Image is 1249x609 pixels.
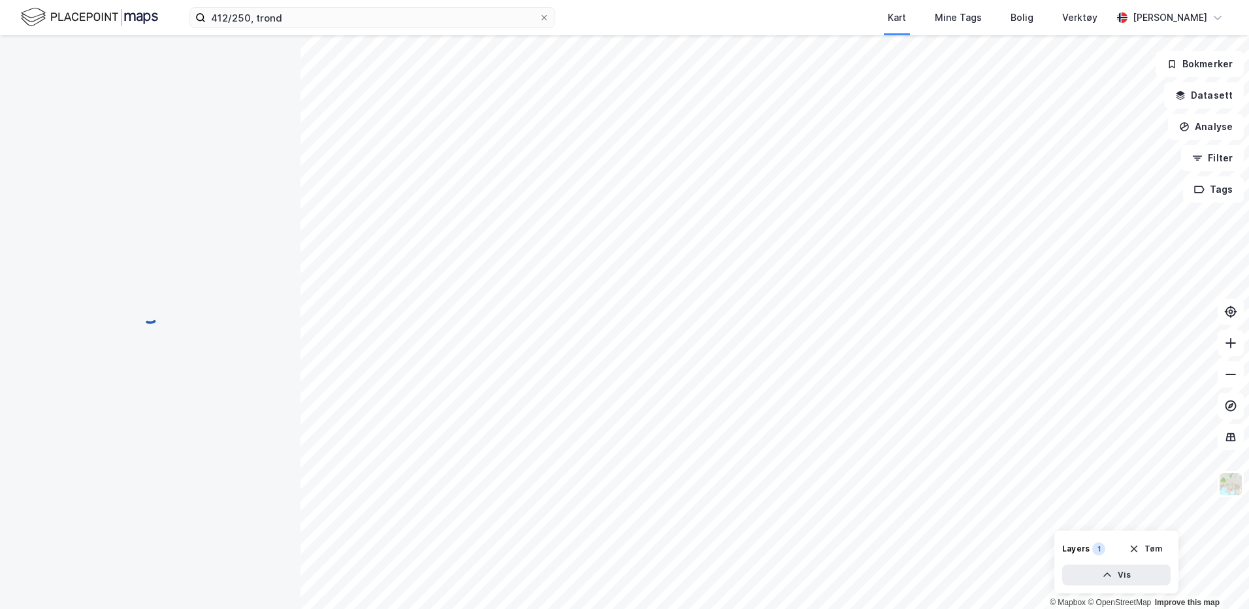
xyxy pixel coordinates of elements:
button: Analyse [1168,114,1244,140]
a: Improve this map [1155,598,1220,607]
div: Verktøy [1062,10,1097,25]
div: Kart [888,10,906,25]
button: Tøm [1120,538,1171,559]
button: Bokmerker [1156,51,1244,77]
img: logo.f888ab2527a4732fd821a326f86c7f29.svg [21,6,158,29]
img: spinner.a6d8c91a73a9ac5275cf975e30b51cfb.svg [140,304,161,325]
div: Bolig [1011,10,1033,25]
button: Filter [1181,145,1244,171]
div: [PERSON_NAME] [1133,10,1207,25]
img: Z [1218,472,1243,497]
a: Mapbox [1050,598,1086,607]
iframe: Chat Widget [1184,546,1249,609]
button: Tags [1183,176,1244,203]
button: Vis [1062,565,1171,585]
input: Søk på adresse, matrikkel, gårdeiere, leietakere eller personer [206,8,539,27]
div: Layers [1062,544,1090,554]
a: OpenStreetMap [1088,598,1151,607]
div: Kontrollprogram for chat [1184,546,1249,609]
div: Mine Tags [935,10,982,25]
button: Datasett [1164,82,1244,108]
div: 1 [1092,542,1105,555]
